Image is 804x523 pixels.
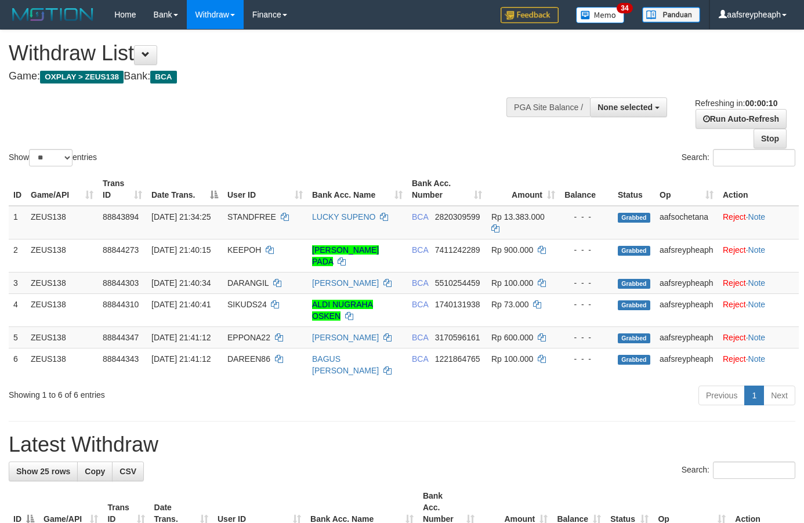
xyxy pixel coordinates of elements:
[119,467,136,476] span: CSV
[26,206,98,239] td: ZEUS138
[103,278,139,288] span: 88844303
[227,212,276,221] span: STANDFREE
[307,173,407,206] th: Bank Acc. Name: activate to sort column ascending
[412,354,428,364] span: BCA
[151,300,211,309] span: [DATE] 21:40:41
[748,333,766,342] a: Note
[435,333,480,342] span: Copy 3170596161 to clipboard
[491,245,533,255] span: Rp 900.000
[26,348,98,381] td: ZEUS138
[682,462,795,479] label: Search:
[723,212,746,221] a: Reject
[227,333,270,342] span: EPPONA22
[151,212,211,221] span: [DATE] 21:34:25
[151,245,211,255] span: [DATE] 21:40:15
[564,353,609,365] div: - - -
[655,293,718,326] td: aafsreypheaph
[698,386,745,405] a: Previous
[9,206,26,239] td: 1
[642,7,700,23] img: panduan.png
[618,333,650,343] span: Grabbed
[564,299,609,310] div: - - -
[718,293,799,326] td: ·
[618,279,650,289] span: Grabbed
[407,173,487,206] th: Bank Acc. Number: activate to sort column ascending
[9,384,327,401] div: Showing 1 to 6 of 6 entries
[103,354,139,364] span: 88844343
[103,333,139,342] span: 88844347
[29,149,73,166] select: Showentries
[9,6,97,23] img: MOTION_logo.png
[412,245,428,255] span: BCA
[618,300,650,310] span: Grabbed
[98,173,147,206] th: Trans ID: activate to sort column ascending
[151,278,211,288] span: [DATE] 21:40:34
[723,333,746,342] a: Reject
[713,462,795,479] input: Search:
[312,245,379,266] a: [PERSON_NAME] PADA
[9,239,26,272] td: 2
[655,173,718,206] th: Op: activate to sort column ascending
[223,173,307,206] th: User ID: activate to sort column ascending
[147,173,223,206] th: Date Trans.: activate to sort column descending
[713,149,795,166] input: Search:
[26,293,98,326] td: ZEUS138
[9,272,26,293] td: 3
[696,109,787,129] a: Run Auto-Refresh
[9,71,524,82] h4: Game: Bank:
[150,71,176,83] span: BCA
[26,272,98,293] td: ZEUS138
[412,212,428,221] span: BCA
[491,333,533,342] span: Rp 600.000
[151,333,211,342] span: [DATE] 21:41:12
[9,42,524,65] h1: Withdraw List
[748,245,766,255] a: Note
[26,239,98,272] td: ZEUS138
[501,7,559,23] img: Feedback.jpg
[718,173,799,206] th: Action
[560,173,613,206] th: Balance
[9,348,26,381] td: 6
[576,7,625,23] img: Button%20Memo.svg
[9,326,26,348] td: 5
[435,212,480,221] span: Copy 2820309599 to clipboard
[723,278,746,288] a: Reject
[723,354,746,364] a: Reject
[16,467,70,476] span: Show 25 rows
[103,212,139,221] span: 88843894
[227,245,261,255] span: KEEPOH
[9,433,795,456] h1: Latest Withdraw
[597,103,653,112] span: None selected
[9,149,97,166] label: Show entries
[718,348,799,381] td: ·
[723,300,746,309] a: Reject
[506,97,590,117] div: PGA Site Balance /
[227,354,270,364] span: DAREEN86
[227,300,267,309] span: SIKUDS24
[312,278,379,288] a: [PERSON_NAME]
[9,293,26,326] td: 4
[618,246,650,256] span: Grabbed
[491,300,529,309] span: Rp 73.000
[435,278,480,288] span: Copy 5510254459 to clipboard
[564,332,609,343] div: - - -
[85,467,105,476] span: Copy
[26,326,98,348] td: ZEUS138
[748,354,766,364] a: Note
[412,278,428,288] span: BCA
[227,278,269,288] span: DARANGIL
[695,99,777,108] span: Refreshing in:
[744,386,764,405] a: 1
[655,348,718,381] td: aafsreypheaph
[435,300,480,309] span: Copy 1740131938 to clipboard
[312,354,379,375] a: BAGUS [PERSON_NAME]
[435,245,480,255] span: Copy 7411242289 to clipboard
[618,213,650,223] span: Grabbed
[718,239,799,272] td: ·
[590,97,667,117] button: None selected
[718,272,799,293] td: ·
[103,300,139,309] span: 88844310
[655,239,718,272] td: aafsreypheaph
[312,333,379,342] a: [PERSON_NAME]
[112,462,144,481] a: CSV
